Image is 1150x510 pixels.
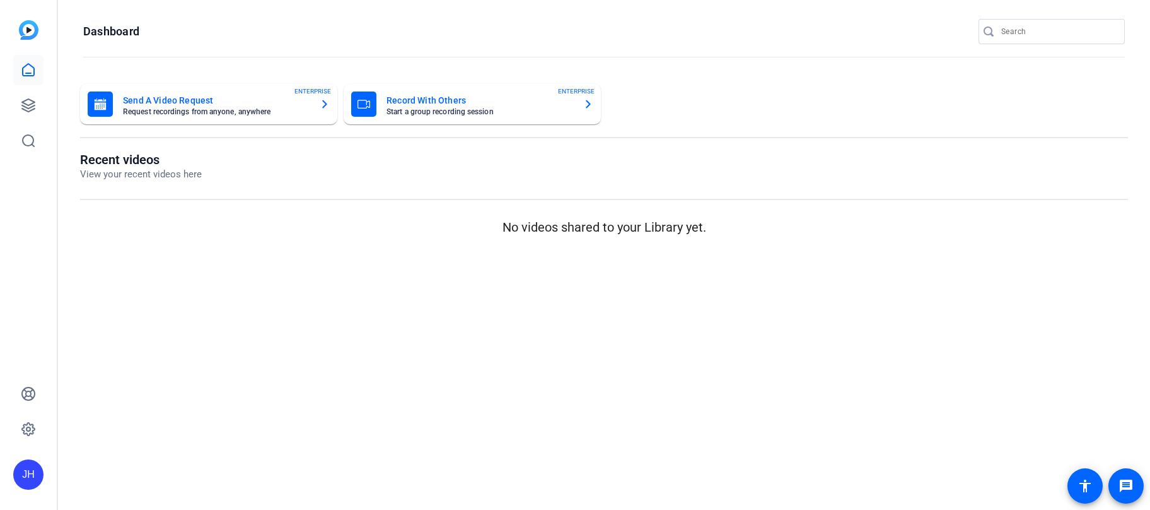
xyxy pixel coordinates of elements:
p: View your recent videos here [80,167,202,182]
span: ENTERPRISE [558,86,595,96]
span: ENTERPRISE [294,86,331,96]
mat-card-title: Record With Others [386,93,573,108]
mat-icon: message [1118,478,1134,494]
button: Send A Video RequestRequest recordings from anyone, anywhereENTERPRISE [80,84,337,124]
input: Search [1001,24,1115,39]
h1: Dashboard [83,24,139,39]
mat-card-title: Send A Video Request [123,93,310,108]
mat-card-subtitle: Start a group recording session [386,108,573,116]
img: blue-gradient.svg [19,20,38,40]
p: No videos shared to your Library yet. [80,218,1128,237]
button: Record With OthersStart a group recording sessionENTERPRISE [344,84,601,124]
div: JH [13,460,44,490]
mat-icon: accessibility [1077,478,1093,494]
mat-card-subtitle: Request recordings from anyone, anywhere [123,108,310,116]
h1: Recent videos [80,152,202,167]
